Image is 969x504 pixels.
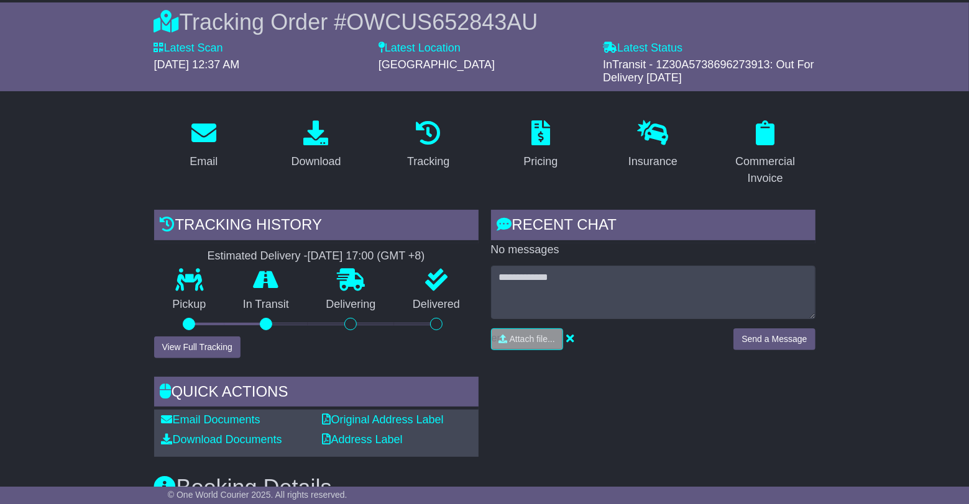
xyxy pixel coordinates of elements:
a: Download [283,116,349,174]
div: RECENT CHAT [491,210,815,243]
span: [DATE] 12:37 AM [154,58,240,71]
div: Email [190,153,218,170]
div: [DATE] 17:00 (GMT +8) [308,250,425,263]
a: Email [181,116,226,174]
span: InTransit - 1Z30A5738696273913: Out For Delivery [DATE] [603,58,814,84]
label: Latest Scan [154,42,223,55]
button: Send a Message [733,328,815,350]
p: Delivered [394,298,479,312]
button: View Full Tracking [154,336,241,358]
div: Tracking history [154,210,479,243]
div: Tracking [407,153,449,170]
span: [GEOGRAPHIC_DATA] [379,58,495,71]
label: Latest Status [603,42,682,55]
p: No messages [491,243,815,257]
a: Download Documents [162,433,282,446]
span: OWCUS652843AU [346,9,538,35]
a: Commercial Invoice [715,116,815,191]
p: Delivering [308,298,395,312]
a: Tracking [399,116,457,174]
div: Estimated Delivery - [154,250,479,263]
h3: Booking Details [154,475,815,500]
div: Tracking Order # [154,9,815,35]
a: Pricing [515,116,566,174]
p: Pickup [154,298,225,312]
div: Download [291,153,341,170]
div: Quick Actions [154,377,479,410]
a: Address Label [323,433,403,446]
a: Insurance [620,116,686,174]
label: Latest Location [379,42,461,55]
span: © One World Courier 2025. All rights reserved. [168,490,347,500]
a: Original Address Label [323,413,444,426]
a: Email Documents [162,413,260,426]
div: Insurance [628,153,677,170]
div: Commercial Invoice [723,153,807,187]
div: Pricing [523,153,558,170]
p: In Transit [224,298,308,312]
